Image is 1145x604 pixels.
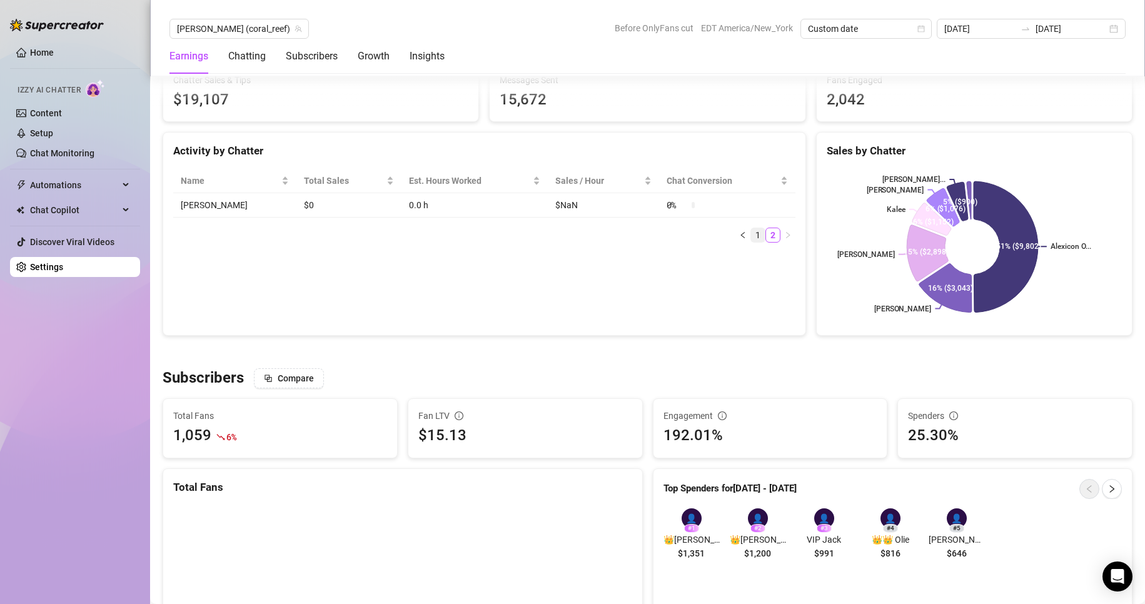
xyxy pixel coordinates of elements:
span: calendar [917,25,925,33]
span: info-circle [949,411,958,420]
div: 👤 [880,508,900,528]
span: Total Fans [173,409,387,423]
span: 👑👑 Olie [862,533,919,546]
span: Name [181,174,279,188]
span: info-circle [718,411,727,420]
td: 0.0 h [401,193,548,218]
div: 👤 [748,508,768,528]
div: Growth [358,49,390,64]
span: right [1107,485,1116,493]
span: right [784,231,792,239]
h3: Subscribers [163,368,244,388]
td: $NaN [548,193,658,218]
a: Chat Monitoring [30,148,94,158]
span: Compare [278,373,314,383]
div: Activity by Chatter [173,143,795,159]
span: left [739,231,747,239]
span: Chat Conversion [667,174,778,188]
span: Chat Copilot [30,200,119,220]
div: 👤 [682,508,702,528]
div: Fan LTV [418,409,632,423]
div: # 1 [684,524,699,533]
img: Chat Copilot [16,206,24,214]
span: 👑[PERSON_NAME] GFE Approach DO NOT PUSH [730,533,786,546]
a: Content [30,108,62,118]
span: swap-right [1021,24,1031,34]
text: [PERSON_NAME] [874,305,931,313]
li: Previous Page [735,228,750,243]
div: Est. Hours Worked [409,174,530,188]
div: Sales by Chatter [827,143,1122,159]
text: [PERSON_NAME] [837,250,895,259]
div: Total Fans [173,479,632,496]
div: Earnings [169,49,208,64]
span: $1,351 [678,546,705,560]
div: 👤 [947,508,967,528]
th: Name [173,169,296,193]
li: 1 [750,228,765,243]
span: Anna (coral_reef) [177,19,301,38]
span: fall [216,433,225,441]
span: $1,200 [744,546,771,560]
span: Chatter Sales & Tips [173,73,468,87]
li: Next Page [780,228,795,243]
text: Alexicon O... [1051,243,1091,251]
span: Custom date [808,19,924,38]
span: block [264,374,273,383]
span: 0 % [667,198,687,212]
div: Engagement [663,409,877,423]
a: Home [30,48,54,58]
span: EDT America/New_York [701,19,793,38]
span: Total Sales [304,174,384,188]
th: Sales / Hour [548,169,658,193]
text: Kalee [887,205,906,214]
div: Chatting [228,49,266,64]
span: VIP Jack [796,533,852,546]
li: 2 [765,228,780,243]
span: 6 % [226,431,236,443]
div: Spenders [908,409,1122,423]
span: team [295,25,302,33]
a: Discover Viral Videos [30,237,114,247]
img: logo-BBDzfeDw.svg [10,19,104,31]
img: AI Chatter [86,79,105,98]
div: 2,042 [827,88,1122,112]
div: 15,672 [500,88,795,112]
a: Settings [30,262,63,272]
div: # 3 [817,524,832,533]
div: Insights [410,49,445,64]
div: 👤 [814,508,834,528]
div: # 4 [883,524,898,533]
td: [PERSON_NAME] [173,193,296,218]
a: 2 [766,228,780,242]
div: 25.30% [908,424,1122,448]
a: Setup [30,128,53,138]
text: [PERSON_NAME]... [882,175,946,184]
span: thunderbolt [16,180,26,190]
div: $15.13 [418,424,632,448]
div: # 5 [949,524,964,533]
a: 1 [751,228,765,242]
div: Subscribers [286,49,338,64]
span: Before OnlyFans cut [615,19,694,38]
div: 192.01% [663,424,877,448]
input: End date [1036,22,1107,36]
span: info-circle [455,411,463,420]
button: right [780,228,795,243]
span: Sales / Hour [555,174,641,188]
div: Open Intercom Messenger [1102,561,1132,591]
th: Chat Conversion [659,169,795,193]
input: Start date [944,22,1016,36]
span: $991 [814,546,834,560]
span: Automations [30,175,119,195]
span: [PERSON_NAME] [929,533,985,546]
button: left [735,228,750,243]
article: Top Spenders for [DATE] - [DATE] [663,481,797,496]
td: $0 [296,193,401,218]
span: Messages Sent [500,73,795,87]
div: # 2 [750,524,765,533]
text: [PERSON_NAME] [866,186,924,194]
span: Izzy AI Chatter [18,84,81,96]
span: 👑[PERSON_NAME] [663,533,720,546]
span: $19,107 [173,88,468,112]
